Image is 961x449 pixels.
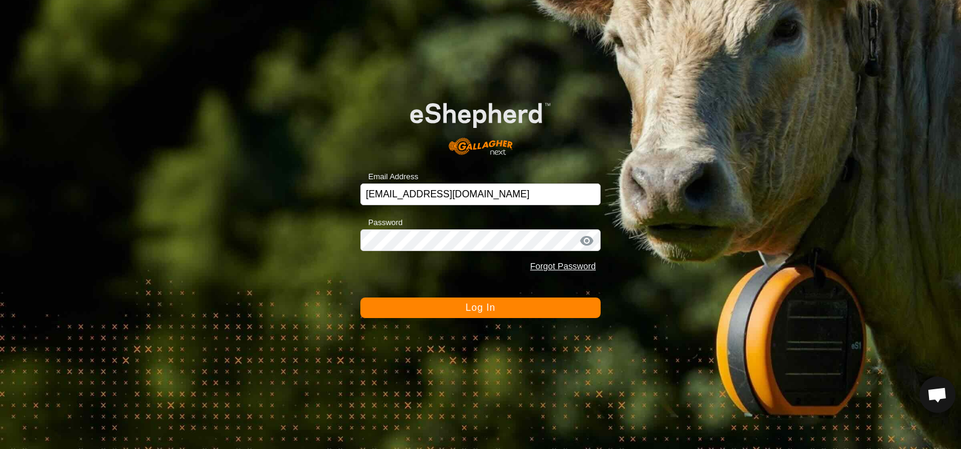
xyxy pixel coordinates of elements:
img: E-shepherd Logo [385,83,576,165]
label: Password [360,217,403,229]
span: Log In [465,302,495,313]
input: Email Address [360,183,601,205]
a: Forgot Password [530,261,596,271]
label: Email Address [360,171,418,183]
div: Open chat [919,377,956,413]
button: Log In [360,298,601,318]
